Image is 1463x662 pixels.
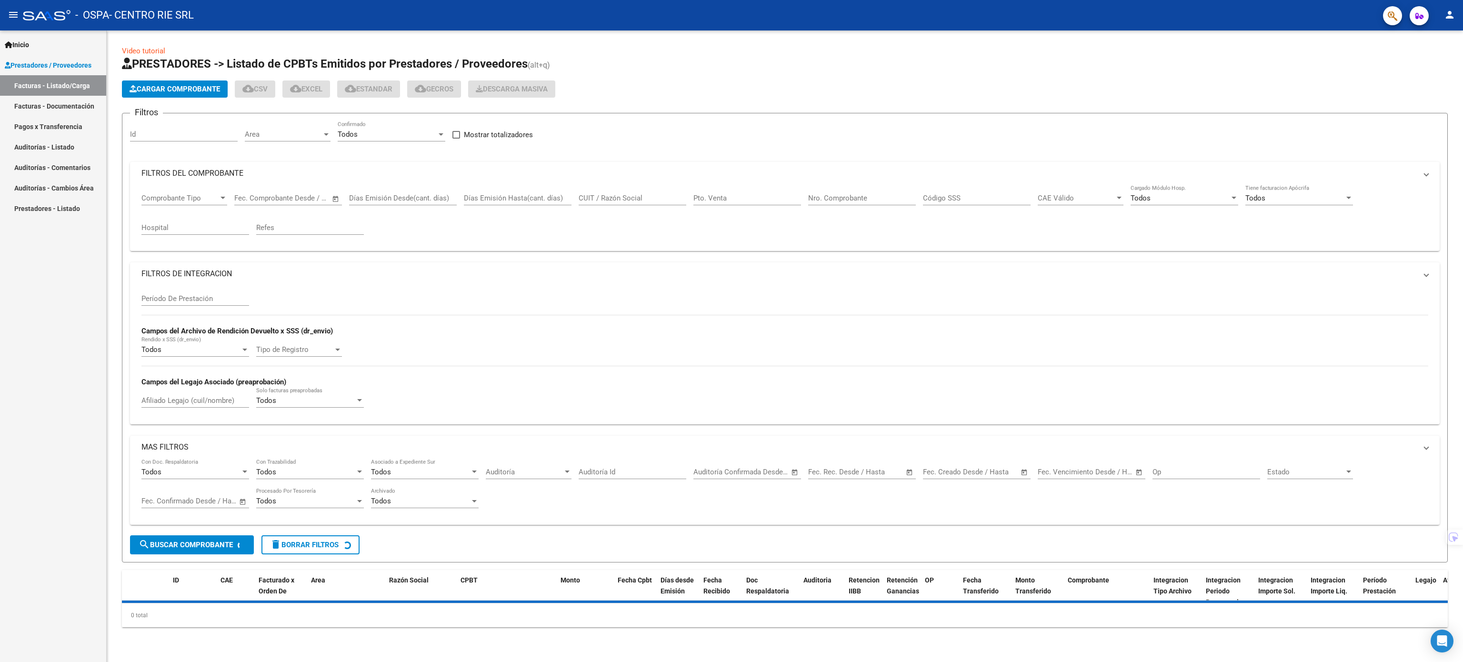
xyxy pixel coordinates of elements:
div: FILTROS DE INTEGRACION [130,285,1440,424]
button: EXCEL [282,80,330,98]
input: Fecha inicio [923,468,962,476]
span: Fecha Recibido [703,576,730,595]
input: Fecha fin [281,194,328,202]
datatable-header-cell: Integracion Importe Liq. [1307,570,1359,612]
span: Comprobante [1068,576,1109,584]
datatable-header-cell: Integracion Periodo Presentacion [1202,570,1254,612]
div: Open Intercom Messenger [1431,630,1453,652]
datatable-header-cell: Fecha Cpbt [614,570,657,612]
span: Todos [338,130,358,139]
span: CSV [242,85,268,93]
div: FILTROS DEL COMPROBANTE [130,185,1440,251]
span: Todos [256,396,276,405]
datatable-header-cell: Fecha Transferido [959,570,1012,612]
datatable-header-cell: OP [921,570,959,612]
mat-icon: cloud_download [345,83,356,94]
h3: Filtros [130,106,163,119]
app-download-masive: Descarga masiva de comprobantes (adjuntos) [468,80,555,98]
span: Borrar Filtros [270,541,339,549]
span: Buscar Comprobante [139,541,233,549]
mat-icon: cloud_download [290,83,301,94]
span: Doc Respaldatoria [746,576,789,595]
span: Todos [371,468,391,476]
span: Integracion Tipo Archivo [1153,576,1192,595]
span: (alt+q) [528,60,550,70]
strong: Campos del Archivo de Rendición Devuelto x SSS (dr_envio) [141,327,333,335]
span: Razón Social [389,576,429,584]
datatable-header-cell: Auditoria [800,570,845,612]
button: Descarga Masiva [468,80,555,98]
span: Inicio [5,40,29,50]
mat-panel-title: FILTROS DE INTEGRACION [141,269,1417,279]
input: Fecha inicio [141,497,180,505]
div: 0 total [122,603,1448,627]
datatable-header-cell: Razón Social [385,570,457,612]
span: CAE Válido [1038,194,1115,202]
button: Gecros [407,80,461,98]
button: Open calendar [1134,467,1145,478]
mat-icon: menu [8,9,19,20]
datatable-header-cell: Monto [557,570,614,612]
button: Estandar [337,80,400,98]
span: Cargar Comprobante [130,85,220,93]
input: Fecha fin [1085,468,1131,476]
input: Fecha fin [970,468,1016,476]
span: Monto [561,576,580,584]
mat-icon: cloud_download [415,83,426,94]
datatable-header-cell: Días desde Emisión [657,570,700,612]
datatable-header-cell: CPBT [457,570,557,612]
span: Fecha Cpbt [618,576,652,584]
input: Fecha fin [741,468,787,476]
span: Facturado x Orden De [259,576,294,595]
button: CSV [235,80,275,98]
span: Legajo [1415,576,1436,584]
span: Todos [141,345,161,354]
span: Días desde Emisión [661,576,694,595]
datatable-header-cell: Integracion Tipo Archivo [1150,570,1202,612]
datatable-header-cell: Período Prestación [1359,570,1412,612]
mat-icon: cloud_download [242,83,254,94]
button: Open calendar [904,467,915,478]
span: Fecha Transferido [963,576,999,595]
button: Open calendar [331,193,341,204]
mat-panel-title: MAS FILTROS [141,442,1417,452]
span: Integracion Importe Sol. [1258,576,1295,595]
span: Todos [371,497,391,505]
button: Borrar Filtros [261,535,360,554]
span: Auditoría [486,468,563,476]
input: Fecha inicio [693,468,732,476]
span: Comprobante Tipo [141,194,219,202]
span: CPBT [461,576,478,584]
span: PRESTADORES -> Listado de CPBTs Emitidos por Prestadores / Proveedores [122,57,528,70]
span: Tipo de Registro [256,345,333,354]
span: Area [245,130,322,139]
datatable-header-cell: Comprobante [1064,570,1150,612]
input: Fecha fin [189,497,235,505]
span: Estandar [345,85,392,93]
button: Open calendar [238,496,249,507]
span: OP [925,576,934,584]
datatable-header-cell: Doc Respaldatoria [742,570,800,612]
button: Open calendar [790,467,801,478]
datatable-header-cell: Monto Transferido [1012,570,1064,612]
mat-icon: search [139,539,150,550]
mat-expansion-panel-header: FILTROS DEL COMPROBANTE [130,162,1440,185]
span: Mostrar totalizadores [464,129,533,140]
strong: Campos del Legajo Asociado (preaprobación) [141,378,286,386]
mat-expansion-panel-header: FILTROS DE INTEGRACION [130,262,1440,285]
span: - CENTRO RIE SRL [109,5,194,26]
span: Todos [1245,194,1265,202]
datatable-header-cell: CAE [217,570,255,612]
mat-panel-title: FILTROS DEL COMPROBANTE [141,168,1417,179]
input: Fecha fin [855,468,902,476]
mat-icon: delete [270,539,281,550]
button: Cargar Comprobante [122,80,228,98]
span: Período Prestación [1363,576,1396,595]
datatable-header-cell: Retención Ganancias [883,570,921,612]
span: Gecros [415,85,453,93]
span: Integracion Importe Liq. [1311,576,1347,595]
span: Retención Ganancias [887,576,919,595]
input: Fecha inicio [234,194,273,202]
datatable-header-cell: Retencion IIBB [845,570,883,612]
span: - OSPA [75,5,109,26]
